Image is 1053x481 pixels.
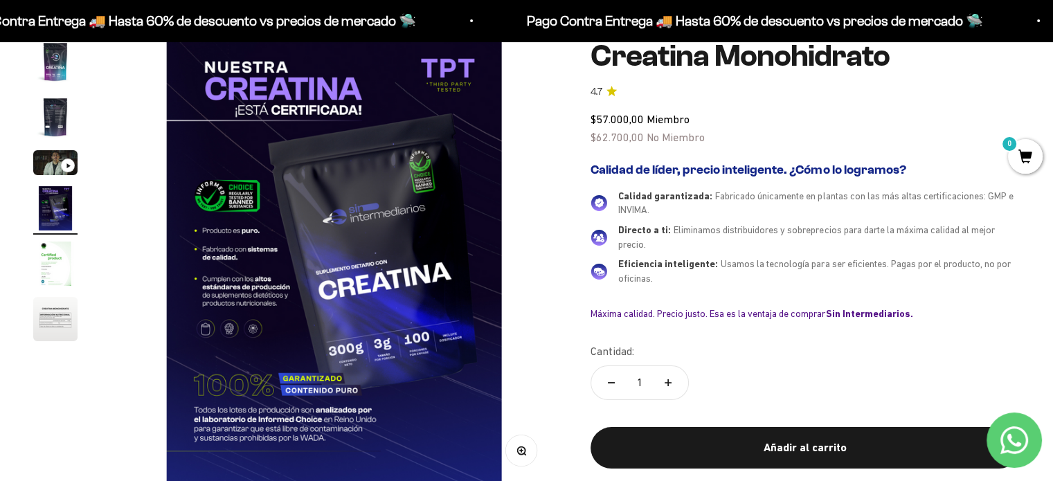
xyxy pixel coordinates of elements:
[591,194,607,211] img: Calidad garantizada
[17,180,287,204] div: Comparativa con otros productos similares
[825,308,912,319] b: Sin Intermediarios.
[33,297,78,345] button: Ir al artículo 6
[591,39,1020,73] h1: Creatina Monohidrato
[591,131,644,143] span: $62.700,00
[33,95,78,139] img: Creatina Monohidrato
[591,427,1020,469] button: Añadir al carrito
[17,22,287,85] p: Para decidirte a comprar este suplemento, ¿qué información específica sobre su pureza, origen o c...
[618,258,718,269] span: Eficiencia inteligente:
[591,84,602,100] span: 4.7
[648,366,688,399] button: Aumentar cantidad
[591,113,644,125] span: $57.000,00
[33,297,78,341] img: Creatina Monohidrato
[33,186,78,230] img: Creatina Monohidrato
[1001,136,1018,152] mark: 0
[591,229,607,246] img: Directo a ti
[618,258,1010,284] span: Usamos la tecnología para ser eficientes. Pagas por el producto, no por oficinas.
[17,152,287,176] div: Certificaciones de calidad
[17,97,287,121] div: Detalles sobre ingredientes "limpios"
[618,190,1013,216] span: Fabricado únicamente en plantas con las más altas certificaciones: GMP e INVIMA.
[591,366,631,399] button: Reducir cantidad
[591,307,1020,320] div: Máxima calidad. Precio justo. Esa es la ventaja de comprar
[647,131,705,143] span: No Miembro
[226,239,287,262] button: Enviar
[1008,150,1043,165] a: 0
[591,263,607,280] img: Eficiencia inteligente
[618,190,712,201] span: Calidad garantizada:
[33,39,78,84] img: Creatina Monohidrato
[227,239,285,262] span: Enviar
[618,224,994,250] span: Eliminamos distribuidores y sobreprecios para darte la máxima calidad al mejor precio.
[33,39,78,88] button: Ir al artículo 1
[46,208,285,231] input: Otra (por favor especifica)
[33,186,78,235] button: Ir al artículo 4
[33,150,78,179] button: Ir al artículo 3
[647,113,690,125] span: Miembro
[33,242,78,286] img: Creatina Monohidrato
[618,224,671,235] span: Directo a ti:
[591,84,1020,100] a: 4.74.7 de 5.0 estrellas
[519,10,975,32] p: Pago Contra Entrega 🚚 Hasta 60% de descuento vs precios de mercado 🛸
[591,163,1020,178] h2: Calidad de líder, precio inteligente. ¿Cómo lo logramos?
[591,343,634,361] label: Cantidad:
[33,242,78,290] button: Ir al artículo 5
[618,439,992,457] div: Añadir al carrito
[33,95,78,143] button: Ir al artículo 2
[17,125,287,149] div: País de origen de ingredientes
